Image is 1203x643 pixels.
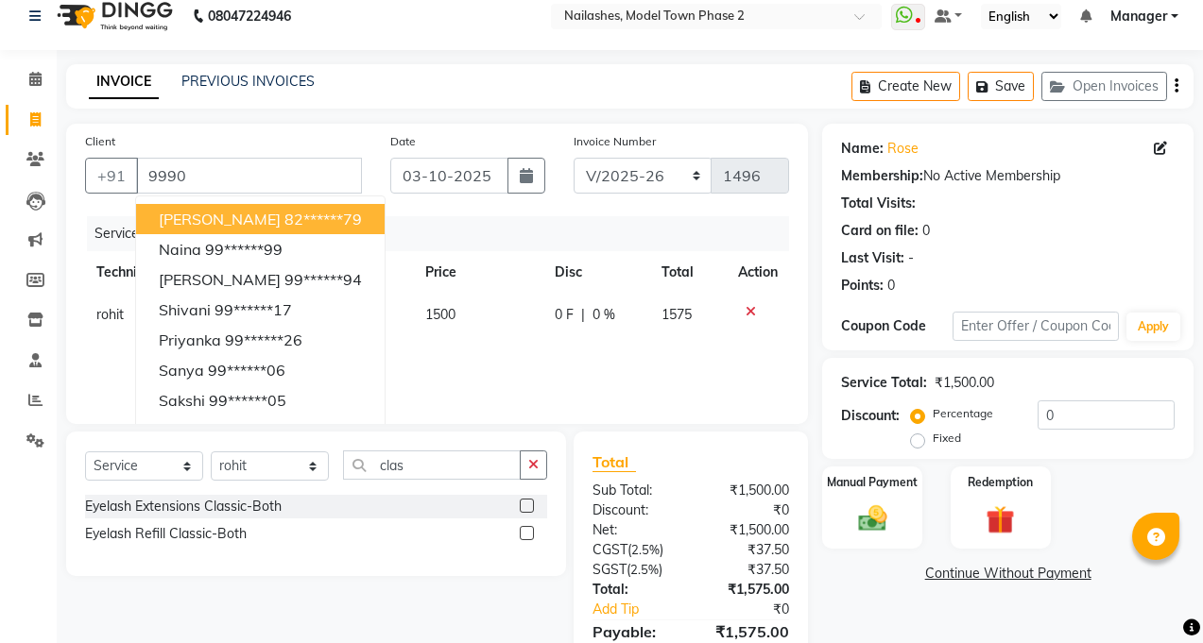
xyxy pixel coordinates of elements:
div: Total Visits: [841,194,916,213]
span: naina [159,240,201,259]
div: Discount: [578,500,691,520]
button: Save [968,72,1034,101]
div: ₹0 [691,500,803,520]
span: Total [593,452,636,472]
div: ₹37.50 [691,560,803,580]
div: 0 [887,276,895,296]
th: Price [414,251,544,294]
label: Client [85,133,115,150]
div: ₹1,500.00 [935,373,994,393]
th: Action [727,251,789,294]
div: Points: [841,276,884,296]
div: ₹1,575.00 [691,620,803,643]
div: ₹37.50 [691,540,803,560]
input: Search by Name/Mobile/Email/Code [136,158,362,194]
div: Coupon Code [841,316,953,336]
button: Apply [1126,313,1180,341]
div: Eyelash Refill Classic-Both [85,524,247,544]
div: 0 [922,221,930,241]
div: Card on file: [841,221,919,241]
div: Membership: [841,166,923,186]
div: Discount: [841,406,900,426]
div: Payable: [578,620,691,643]
span: rohit [96,306,124,323]
div: Service Total: [841,373,927,393]
span: Priyanka [159,330,221,349]
span: SGST [593,561,627,578]
label: Manual Payment [827,474,918,491]
span: Manager [1110,7,1167,26]
th: Technician [85,251,231,294]
span: 1575 [662,306,692,323]
span: 2.5% [631,542,660,557]
div: Last Visit: [841,248,904,268]
button: Create New [851,72,960,101]
div: Name: [841,139,884,159]
span: | [581,305,585,325]
div: ₹1,575.00 [691,580,803,600]
label: Date [390,133,416,150]
img: _cash.svg [850,502,896,535]
div: ( ) [578,540,691,560]
div: Sub Total: [578,481,691,500]
div: ( ) [578,560,691,580]
span: Sakshi [159,391,205,410]
label: Redemption [968,474,1033,491]
span: Sanya [159,361,204,380]
span: Shivani [159,300,211,319]
a: Rose [887,139,919,159]
div: ₹1,500.00 [691,520,803,540]
span: CGST [593,541,627,558]
span: shalini [159,421,206,440]
div: ₹1,500.00 [691,481,803,500]
th: Total [650,251,728,294]
th: Disc [543,251,649,294]
span: 1500 [425,306,455,323]
span: [PERSON_NAME] [159,270,281,289]
div: Net: [578,520,691,540]
span: 0 F [555,305,574,325]
div: Total: [578,580,691,600]
input: Enter Offer / Coupon Code [953,312,1119,341]
div: ₹0 [710,600,803,619]
input: Search or Scan [343,450,521,480]
button: Open Invoices [1041,72,1167,101]
img: _gift.svg [977,502,1023,538]
div: Eyelash Extensions Classic-Both [85,497,282,516]
span: [PERSON_NAME] [159,210,281,228]
button: +91 [85,158,138,194]
span: 2.5% [630,562,659,577]
a: Add Tip [578,600,710,619]
a: PREVIOUS INVOICES [181,73,315,90]
label: Fixed [933,430,961,447]
label: Invoice Number [574,133,656,150]
a: INVOICE [89,65,159,99]
a: Continue Without Payment [826,564,1190,584]
div: No Active Membership [841,166,1175,186]
span: 0 % [593,305,615,325]
label: Percentage [933,405,993,422]
div: - [908,248,914,268]
div: Services [87,216,803,251]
